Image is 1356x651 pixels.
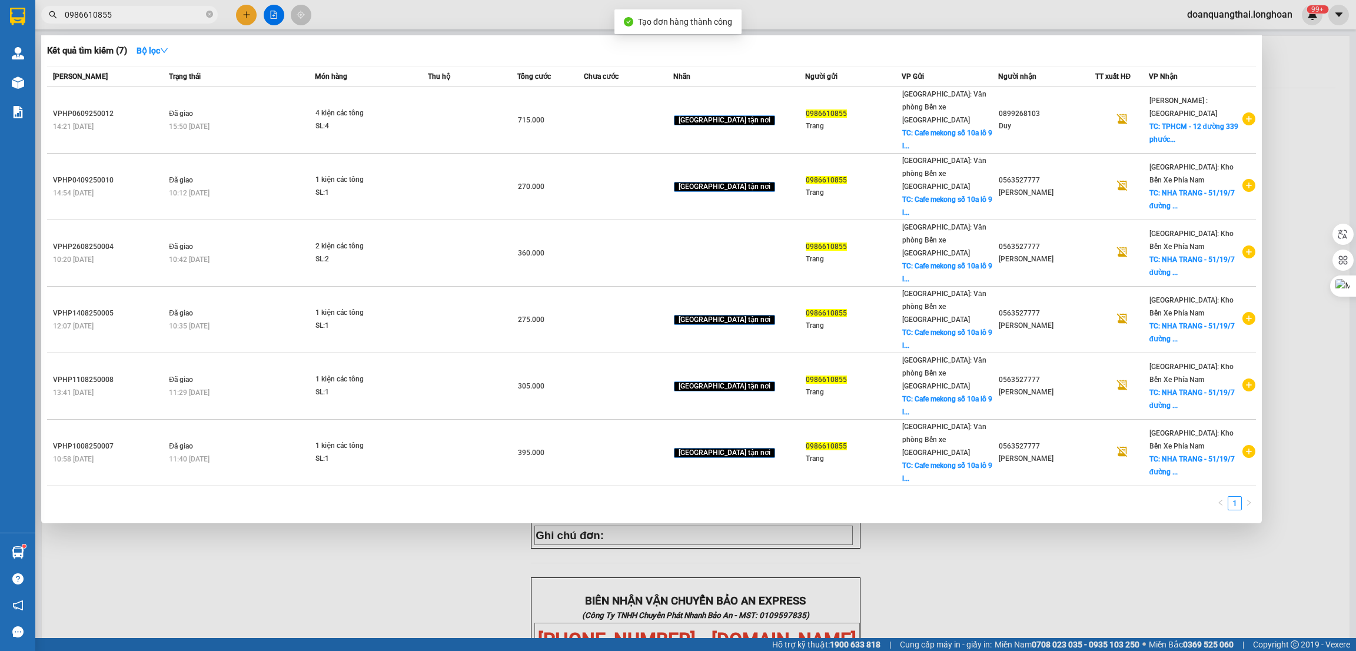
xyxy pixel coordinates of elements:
div: [PERSON_NAME] [999,320,1094,332]
span: [GEOGRAPHIC_DATA]: Văn phòng Bến xe [GEOGRAPHIC_DATA] [902,90,986,124]
button: left [1214,496,1228,510]
span: close-circle [206,9,213,21]
div: Trang [806,320,901,332]
span: search [49,11,57,19]
div: VPHP0609250012 [53,108,165,120]
span: [GEOGRAPHIC_DATA] tận nơi [674,182,775,192]
span: plus-circle [1242,245,1255,258]
span: Trạng thái [169,72,201,81]
span: 12:07 [DATE] [53,322,94,330]
span: down [160,46,168,55]
span: 10:42 [DATE] [169,255,210,264]
span: Đã giao [169,109,193,118]
span: 10:35 [DATE] [169,322,210,330]
span: [GEOGRAPHIC_DATA] tận nơi [674,381,775,392]
div: SL: 1 [315,187,404,200]
div: VPHP0409250010 [53,174,165,187]
span: 14:54 [DATE] [53,189,94,197]
span: close-circle [206,11,213,18]
li: Previous Page [1214,496,1228,510]
div: Duy [999,120,1094,132]
h3: Kết quả tìm kiếm ( 7 ) [47,45,127,57]
span: Người gửi [805,72,837,81]
div: 2 kiện các tông [315,240,404,253]
div: [PERSON_NAME] [999,453,1094,465]
div: 0563527777 [999,374,1094,386]
span: TC: Cafe mekong số 10a lô 9 l... [902,195,992,217]
div: 0563527777 [999,241,1094,253]
span: TC: NHA TRANG - 51/19/7 đường ... [1149,322,1235,343]
div: SL: 2 [315,253,404,266]
span: TC: Cafe mekong số 10a lô 9 l... [902,328,992,350]
span: Chưa cước [584,72,619,81]
span: TC: NHA TRANG - 51/19/7 đường ... [1149,189,1235,210]
span: Đã giao [169,442,193,450]
a: 1 [1228,497,1241,510]
span: [GEOGRAPHIC_DATA]: Văn phòng Bến xe [GEOGRAPHIC_DATA] [902,157,986,191]
strong: Bộ lọc [137,46,168,55]
span: TC: NHA TRANG - 51/19/7 đường ... [1149,388,1235,410]
span: plus-circle [1242,445,1255,458]
div: 0563527777 [999,174,1094,187]
span: 13:41 [DATE] [53,388,94,397]
span: plus-circle [1242,112,1255,125]
div: 1 kiện các tông [315,307,404,320]
div: 0899268103 [999,108,1094,120]
div: 1 kiện các tông [315,174,404,187]
span: TC: TPHCM - 12 đường 339 phước... [1149,122,1238,144]
span: 0986610855 [806,376,847,384]
span: 715.000 [518,116,544,124]
span: 0986610855 [806,243,847,251]
span: Đã giao [169,309,193,317]
span: plus-circle [1242,179,1255,192]
div: [PERSON_NAME] [999,386,1094,398]
div: Trang [806,386,901,398]
div: 1 kiện các tông [315,373,404,386]
span: 14:21 [DATE] [53,122,94,131]
span: [GEOGRAPHIC_DATA]: Kho Bến Xe Phía Nam [1149,163,1234,184]
span: Tạo đơn hàng thành công [638,17,732,26]
span: [GEOGRAPHIC_DATA]: Kho Bến Xe Phía Nam [1149,230,1234,251]
span: VP Gửi [902,72,924,81]
span: message [12,626,24,637]
div: Trang [806,453,901,465]
span: plus-circle [1242,312,1255,325]
span: [PERSON_NAME] [53,72,108,81]
span: TC: NHA TRANG - 51/19/7 đường ... [1149,255,1235,277]
img: warehouse-icon [12,77,24,89]
span: 395.000 [518,449,544,457]
img: warehouse-icon [12,546,24,559]
span: [GEOGRAPHIC_DATA] tận nơi [674,115,775,126]
span: Thu hộ [428,72,450,81]
span: plus-circle [1242,378,1255,391]
span: Nhãn [673,72,690,81]
div: SL: 1 [315,386,404,399]
span: 270.000 [518,182,544,191]
div: VPHP1108250008 [53,374,165,386]
span: 0986610855 [806,176,847,184]
span: [GEOGRAPHIC_DATA] tận nơi [674,315,775,325]
li: Next Page [1242,496,1256,510]
div: Trang [806,253,901,265]
span: right [1245,499,1252,506]
span: VP Nhận [1149,72,1178,81]
div: [PERSON_NAME] [999,187,1094,199]
span: TC: Cafe mekong số 10a lô 9 l... [902,129,992,150]
span: 11:29 [DATE] [169,388,210,397]
span: Đã giao [169,243,193,251]
span: 0986610855 [806,109,847,118]
span: [GEOGRAPHIC_DATA]: Kho Bến Xe Phía Nam [1149,429,1234,450]
span: 11:40 [DATE] [169,455,210,463]
span: TC: Cafe mekong số 10a lô 9 l... [902,395,992,416]
span: [GEOGRAPHIC_DATA]: Văn phòng Bến xe [GEOGRAPHIC_DATA] [902,223,986,257]
span: 275.000 [518,315,544,324]
span: TC: Cafe mekong số 10a lô 9 l... [902,461,992,483]
div: 1 kiện các tông [315,440,404,453]
span: TC: Cafe mekong số 10a lô 9 l... [902,262,992,283]
span: 305.000 [518,382,544,390]
span: left [1217,499,1224,506]
span: check-circle [624,17,633,26]
span: question-circle [12,573,24,584]
span: [GEOGRAPHIC_DATA]: Kho Bến Xe Phía Nam [1149,296,1234,317]
span: Người nhận [998,72,1036,81]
